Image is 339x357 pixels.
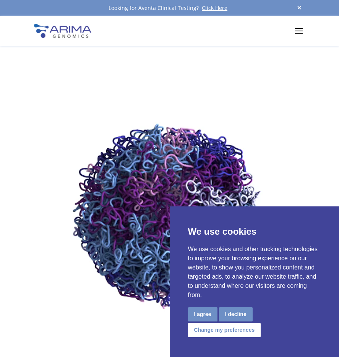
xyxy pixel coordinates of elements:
[188,245,321,300] p: We use cookies and other tracking technologies to improve your browsing experience on our website...
[301,320,339,357] iframe: Chat Widget
[34,24,91,38] img: Arima-Genomics-logo
[219,307,253,321] button: I decline
[34,3,305,13] div: Looking for Aventa Clinical Testing?
[188,307,217,321] button: I agree
[188,225,321,239] p: We use cookies
[188,323,261,337] button: Change my preferences
[199,4,230,11] a: Click Here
